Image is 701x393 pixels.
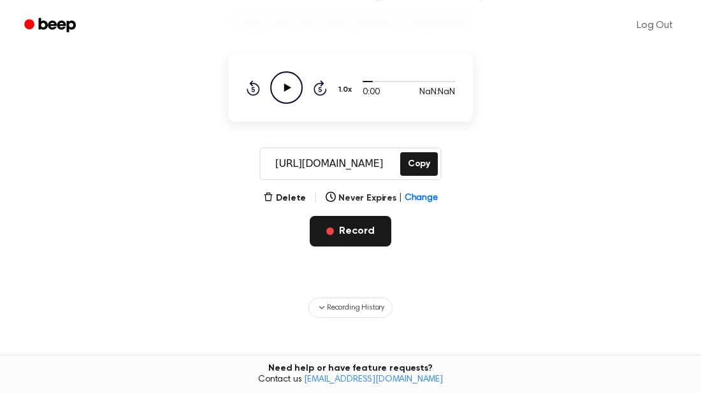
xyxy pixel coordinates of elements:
[400,152,438,176] button: Copy
[624,10,686,41] a: Log Out
[308,297,393,318] button: Recording History
[314,190,318,206] span: |
[304,375,443,384] a: [EMAIL_ADDRESS][DOMAIN_NAME]
[8,375,693,386] span: Contact us
[326,192,438,205] button: Never Expires|Change
[399,192,402,205] span: |
[15,13,87,38] a: Beep
[327,302,384,313] span: Recording History
[337,79,356,101] button: 1.0x
[419,86,455,99] span: NaN:NaN
[263,192,306,205] button: Delete
[363,86,379,99] span: 0:00
[405,192,438,205] span: Change
[310,216,391,247] button: Record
